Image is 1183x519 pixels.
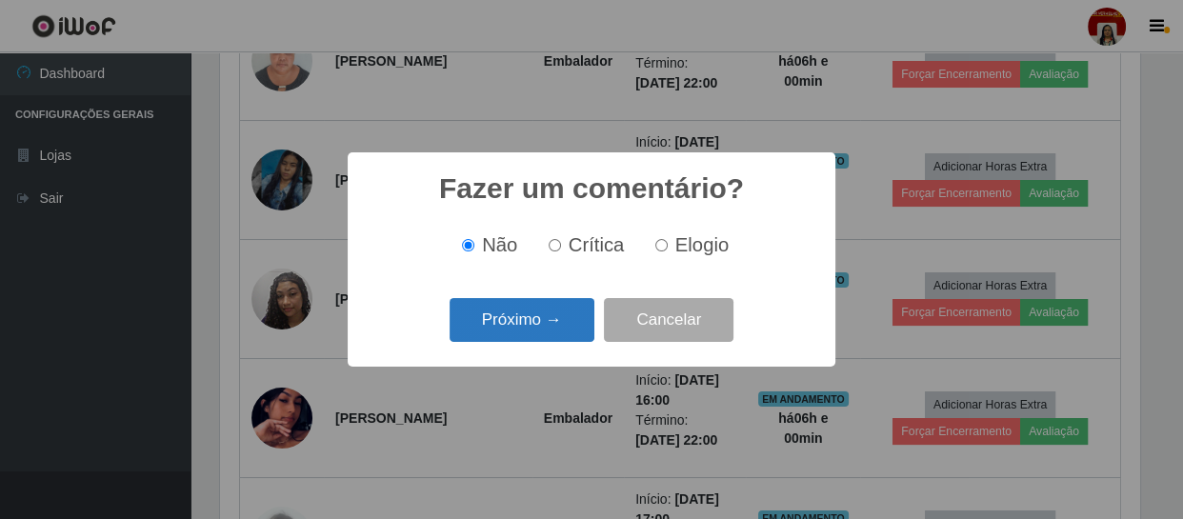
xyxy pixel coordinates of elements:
input: Elogio [655,239,668,251]
input: Não [462,239,474,251]
button: Cancelar [604,298,733,343]
input: Crítica [549,239,561,251]
span: Não [482,234,517,255]
h2: Fazer um comentário? [439,171,744,206]
span: Crítica [569,234,625,255]
span: Elogio [675,234,729,255]
button: Próximo → [450,298,594,343]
